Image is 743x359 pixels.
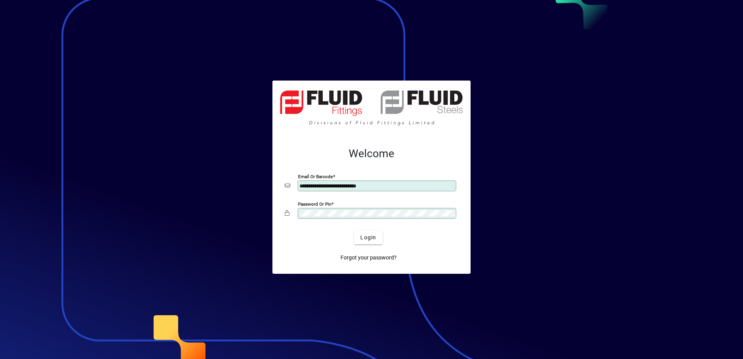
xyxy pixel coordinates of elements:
span: Forgot your password? [341,254,397,262]
mat-label: Password or Pin [298,201,331,207]
a: Forgot your password? [337,251,400,265]
h2: Welcome [285,147,458,160]
span: Login [360,234,376,242]
mat-label: Email or Barcode [298,174,333,179]
button: Login [354,230,382,244]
